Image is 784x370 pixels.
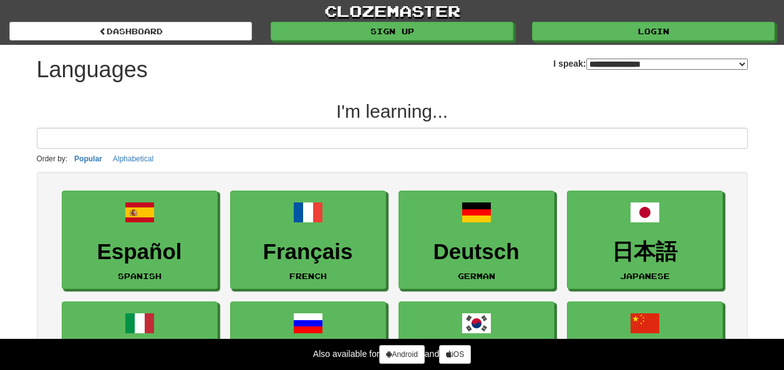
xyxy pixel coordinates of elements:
[439,345,471,364] a: iOS
[271,22,513,40] a: Sign up
[620,272,670,280] small: Japanese
[37,101,748,121] h2: I'm learning...
[109,152,157,166] button: Alphabetical
[379,345,424,364] a: Android
[553,57,747,70] label: I speak:
[289,272,327,280] small: French
[567,191,723,290] a: 日本語Japanese
[9,22,252,40] a: dashboard
[69,240,211,264] h3: Español
[37,57,148,82] h1: Languages
[574,240,716,264] h3: 日本語
[458,272,495,280] small: German
[62,191,218,290] a: EspañolSpanish
[399,191,554,290] a: DeutschGerman
[70,152,106,166] button: Popular
[230,191,386,290] a: FrançaisFrench
[118,272,162,280] small: Spanish
[237,240,379,264] h3: Français
[405,240,548,264] h3: Deutsch
[532,22,775,40] a: Login
[586,59,748,70] select: I speak:
[37,154,68,163] small: Order by:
